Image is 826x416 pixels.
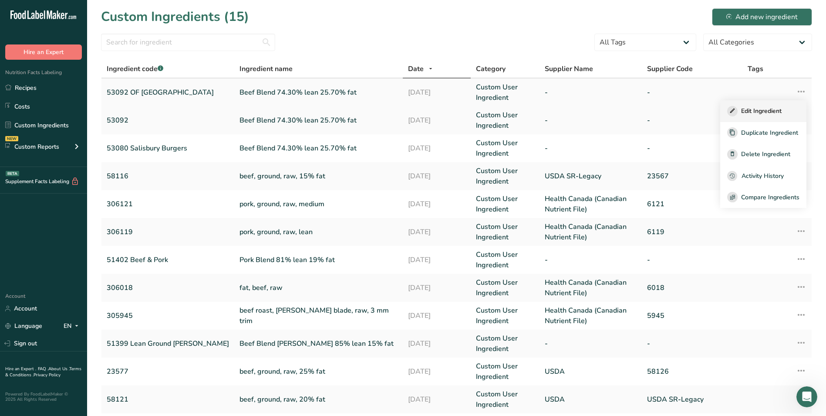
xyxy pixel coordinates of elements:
span: Delete Ingredient [741,150,790,159]
a: 306119 [107,227,229,237]
a: - [545,338,637,349]
a: [DATE] [408,87,465,98]
a: 5945 [647,310,738,321]
button: Do you offer API integrations [62,275,163,293]
div: Custom Reports [5,142,59,151]
button: Edit Ingredient [720,100,806,122]
a: Beef Blend 74.30% lean 25.70% fat [239,115,398,126]
span: Edit Ingredient [741,106,782,116]
a: Pork Blend 81% lean 19% fat [239,255,398,265]
a: - [545,87,637,98]
a: - [647,87,738,98]
p: The team can also help [42,11,108,20]
a: Custom User Ingredient [476,361,534,382]
a: Custom User Ingredient [476,389,534,410]
a: Custom User Ingredient [476,222,534,242]
a: USDA [545,394,637,405]
a: Health Canada (Canadian Nutrient File) [545,222,637,242]
span: Duplicate Ingredient [741,128,798,137]
a: 305945 [107,310,229,321]
a: beef, ground, raw, 15% fat [239,171,398,181]
a: FAQ . [38,366,48,372]
a: [DATE] [408,143,465,153]
a: 6018 [647,283,738,293]
a: USDA SR-Legacy [647,394,738,405]
a: Privacy Policy [34,372,61,378]
button: How do I create a Nutrition label [51,180,163,198]
img: Profile image for LIA [25,5,39,19]
a: 58126 [647,366,738,377]
a: [DATE] [408,338,465,349]
input: Search for ingredient [101,34,275,51]
a: Custom User Ingredient [476,110,534,131]
a: Beef Blend 74.30% lean 25.70% fat [239,87,398,98]
div: NEW [5,136,18,141]
a: Health Canada (Canadian Nutrient File) [545,194,637,215]
a: 23567 [647,171,738,181]
button: Delete Ingredient [720,143,806,165]
a: [DATE] [408,366,465,377]
a: Health Canada (Canadian Nutrient File) [545,305,637,326]
a: USDA [545,366,637,377]
div: Powered By FoodLabelMaker © 2025 All Rights Reserved [5,392,82,402]
a: 58121 [107,394,229,405]
div: Close [153,3,169,19]
a: - [545,143,637,153]
a: 53080 Salisbury Burgers [107,143,229,153]
span: Supplier Name [545,64,593,74]
a: Custom User Ingredient [476,166,534,187]
a: Hire an Expert . [5,366,36,372]
button: Can I hire an expert? [86,224,163,241]
button: Hire an Expert [5,44,82,60]
div: BETA [6,171,19,176]
button: Are you regulatory compliant? [57,158,163,176]
a: beef, ground, raw, 20% fat [239,394,398,405]
h1: Custom Ingredients (15) [101,7,249,27]
a: [DATE] [408,115,465,126]
a: - [647,115,738,126]
a: 6119 [647,227,738,237]
a: - [647,143,738,153]
a: beef roast, [PERSON_NAME] blade, raw, 3 mm trim [239,305,398,326]
div: EN [64,321,82,331]
button: Help me choose a plan! [78,202,163,219]
a: 53092 [107,115,229,126]
button: Home [136,3,153,20]
div: LIA says… [7,50,167,123]
a: 6121 [647,199,738,209]
a: pork, ground, raw, lean [239,227,398,237]
a: 51402 Beef & Pork [107,255,229,265]
span: Ingredient code [107,64,163,74]
a: 306018 [107,283,229,293]
span: Category [476,64,506,74]
a: Custom User Ingredient [476,194,534,215]
a: Health Canada (Canadian Nutrient File) [545,277,637,298]
a: Custom User Ingredient [476,138,534,159]
a: - [545,255,637,265]
a: - [545,115,637,126]
a: [DATE] [408,255,465,265]
a: Custom User Ingredient [476,249,534,270]
div: Add new ingredient [726,12,798,22]
a: 51399 Lean Ground [PERSON_NAME] [107,338,229,349]
a: pork, ground, raw, medium [239,199,398,209]
a: 306121 [107,199,229,209]
a: About Us . [48,366,69,372]
button: Compare Ingredients [720,186,806,208]
span: Ingredient name [239,64,293,74]
a: Custom User Ingredient [476,333,534,354]
span: Compare Ingredients [741,193,799,202]
a: - [647,338,738,349]
a: [DATE] [408,310,465,321]
a: [DATE] [408,199,465,209]
button: Add new ingredient [712,8,812,26]
a: Terms & Conditions . [5,366,81,378]
button: Duplicate Ingredient [720,122,806,144]
a: 58116 [107,171,229,181]
a: - [647,255,738,265]
span: Activity History [742,171,784,181]
button: Can I import my recipes & Ingredients from another software? [11,246,163,271]
button: Chat with a product specialist [59,136,163,154]
a: [DATE] [408,394,465,405]
a: beef, ground, raw, 25% fat [239,366,398,377]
